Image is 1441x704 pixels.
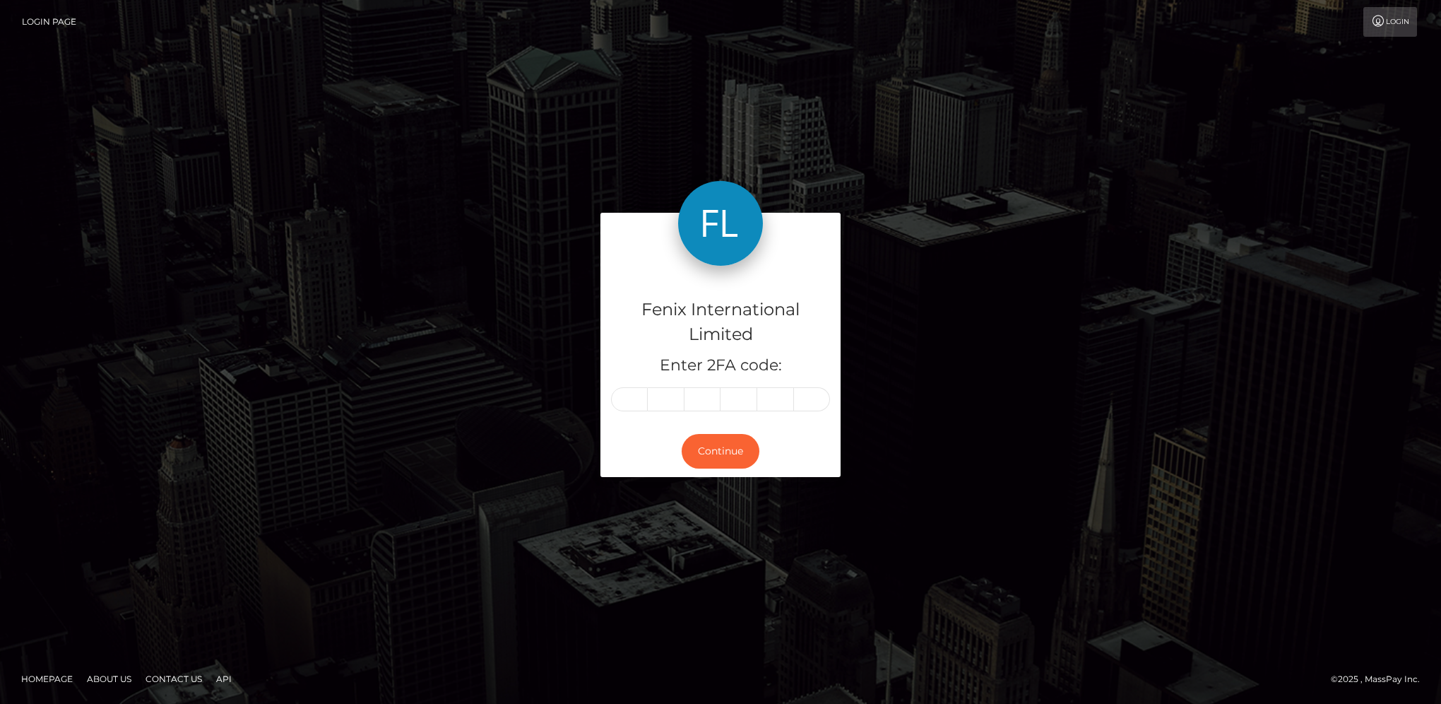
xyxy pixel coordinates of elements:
[81,668,137,690] a: About Us
[1331,671,1430,687] div: © 2025 , MassPay Inc.
[140,668,208,690] a: Contact Us
[678,181,763,266] img: Fenix International Limited
[1363,7,1417,37] a: Login
[682,434,759,469] button: Continue
[210,668,237,690] a: API
[16,668,78,690] a: Homepage
[22,7,76,37] a: Login Page
[611,298,830,347] h4: Fenix International Limited
[611,355,830,377] h5: Enter 2FA code:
